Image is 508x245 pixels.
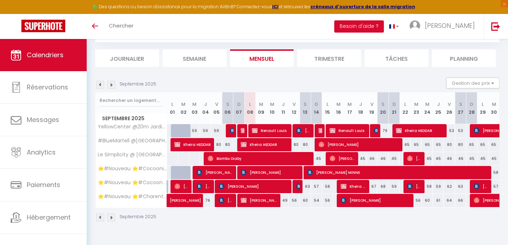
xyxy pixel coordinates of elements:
span: [PERSON_NAME] [197,180,211,193]
th: 11 [278,92,289,124]
span: [PERSON_NAME] [407,180,422,193]
span: Coraline DERICBOURG [296,180,300,193]
th: 09 [255,92,266,124]
abbr: J [204,101,207,108]
abbr: L [326,101,329,108]
div: 63 [455,180,466,193]
span: Messages [27,115,59,124]
span: Kheira HEDDAR [241,138,289,151]
div: 49 [278,194,289,207]
span: [PERSON_NAME] [219,193,233,207]
abbr: M [492,101,496,108]
span: YellowCenter @20m Jardin Public [97,124,168,129]
div: 45 [488,152,499,165]
span: [PERSON_NAME] [330,152,355,165]
abbr: D [315,101,318,108]
abbr: J [359,101,362,108]
div: 45 [477,152,488,165]
div: 65 [422,138,433,151]
th: 05 [211,92,222,124]
div: 61 [433,194,444,207]
div: 80 [222,138,233,151]
th: 12 [289,92,300,124]
div: 45 [422,152,433,165]
span: ⭐️#Nouveau ⭐️#Cocoon ⭐️#Biendormiracognac⭐️ [97,180,168,185]
abbr: M [270,101,274,108]
span: [PERSON_NAME] [241,193,278,207]
abbr: M [336,101,341,108]
div: 46 [366,152,377,165]
div: 64 [444,194,455,207]
div: 56 [322,194,333,207]
span: Analytics [27,148,56,157]
p: Septembre 2025 [120,214,156,220]
th: 16 [333,92,344,124]
div: 80 [455,138,466,151]
span: ⭐️#Nouveau ⭐️#Cocooning ⭐️#Biendormiracognac⭐️ [97,166,168,171]
abbr: L [171,101,173,108]
th: 14 [311,92,322,124]
th: 06 [222,92,233,124]
span: Kheira HEDDAR [174,138,211,151]
th: 22 [400,92,411,124]
strong: ICI [272,4,279,10]
div: 45 [311,152,322,165]
div: 66 [455,194,466,207]
th: 30 [488,92,499,124]
span: [PERSON_NAME] [341,193,411,207]
li: Journalier [95,49,159,67]
th: 25 [433,92,444,124]
span: [PERSON_NAME] [296,124,311,137]
li: Mensuel [230,49,294,67]
span: Le Simplicity @ [GEOGRAPHIC_DATA] [97,152,168,157]
button: Besoin d'aide ? [334,20,384,33]
div: 65 [400,138,411,151]
input: Rechercher un logement... [100,94,163,107]
abbr: L [482,101,484,108]
div: 58 [488,166,499,179]
abbr: V [293,101,296,108]
span: Réservations [27,83,68,92]
div: 59 [211,124,222,137]
th: 29 [477,92,488,124]
span: [PERSON_NAME] MINNE [307,166,488,179]
abbr: M [181,101,186,108]
div: 60 [422,194,433,207]
button: Ouvrir le widget de chat LiveChat [6,3,27,24]
abbr: M [414,101,418,108]
div: 65 [411,138,422,151]
span: [PERSON_NAME] [319,124,322,137]
th: 04 [200,92,211,124]
div: 80 [211,138,222,151]
div: 45 [466,152,477,165]
div: 57 [311,180,322,193]
div: 60 [300,194,311,207]
span: [PERSON_NAME] [219,180,289,193]
abbr: D [392,101,396,108]
div: 80 [300,138,311,151]
p: Septembre 2025 [120,81,156,88]
strong: créneaux d'ouverture de la salle migration [310,4,415,10]
span: #BlueMartell @[GEOGRAPHIC_DATA] [97,138,168,143]
div: 46 [444,152,455,165]
abbr: S [381,101,385,108]
div: 58 [322,180,333,193]
span: ⭐️#Nouveau ⭐️#Charentais ⭐️#Biendormiracognac⭐️ [97,194,168,199]
div: 45 [388,152,400,165]
th: 02 [178,92,189,124]
th: 28 [466,92,477,124]
span: [PERSON_NAME] [474,180,488,193]
abbr: J [282,101,285,108]
span: [PERSON_NAME] [425,21,475,30]
div: 80 [289,138,300,151]
div: 67 [366,180,377,193]
span: [PERSON_NAME] [197,166,233,179]
div: 59 [433,180,444,193]
div: 53 [455,124,466,137]
div: 68 [377,180,388,193]
div: 65 [466,138,477,151]
abbr: D [237,101,241,108]
li: Tâches [365,49,428,67]
span: Kheira HEDDAR [341,180,366,193]
img: logout [491,22,500,31]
